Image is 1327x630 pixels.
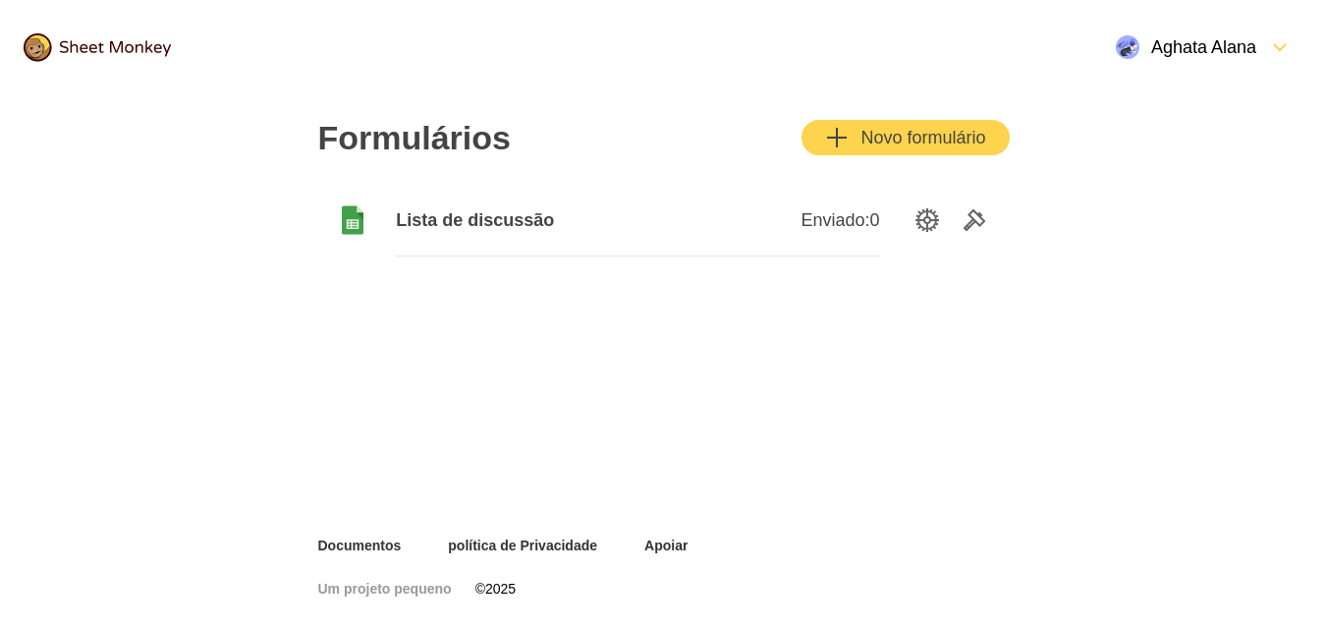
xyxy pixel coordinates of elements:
[318,581,452,597] font: Um projeto pequeno
[963,208,986,232] svg: Ferramentas
[1104,24,1303,71] button: Abrir Menu
[802,120,1009,155] button: AdicionarNovo formulário
[485,581,516,597] font: 2025
[448,536,597,555] a: política de Privacidade
[318,538,402,553] font: Documentos
[644,538,688,553] font: Apoiar
[860,128,985,147] font: Novo formulário
[396,210,554,230] font: Lista de discussão
[448,538,597,553] font: política de Privacidade
[318,536,402,555] a: Documentos
[1151,37,1256,57] font: Aghata Alana
[318,579,452,599] a: Um projeto pequeno
[24,33,171,62] img: logo@2x.png
[475,581,485,597] font: ©
[1268,35,1292,59] svg: FormDown
[825,126,849,149] svg: Adicionar
[869,210,879,230] font: 0
[801,210,869,230] font: Enviado:
[318,119,511,156] font: Formulários
[915,208,939,232] svg: Opções de configuração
